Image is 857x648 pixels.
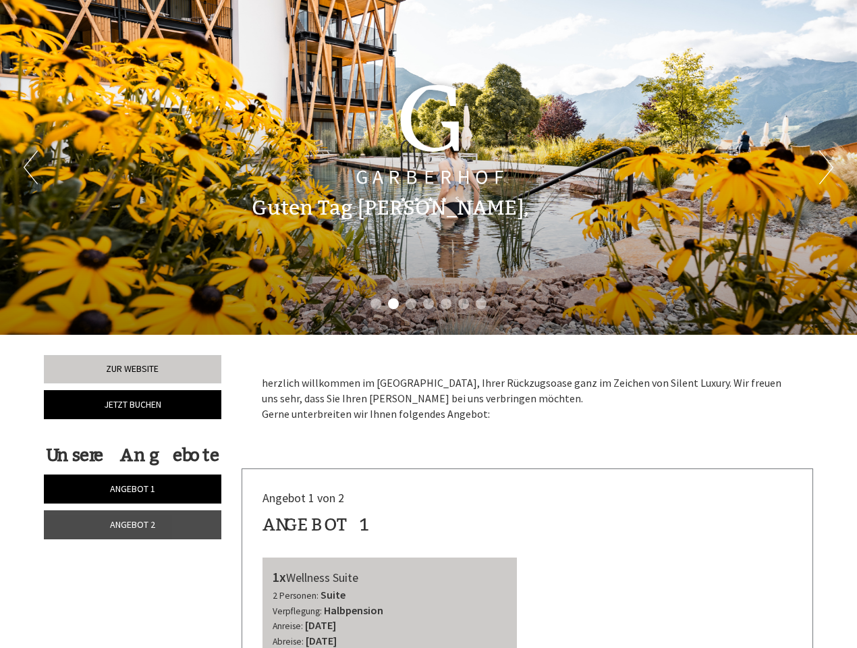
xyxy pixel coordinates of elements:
b: Suite [321,588,345,601]
span: Angebot 2 [110,518,155,531]
span: Angebot 1 von 2 [262,490,344,506]
div: Wellness Suite [273,568,507,587]
div: Unsere Angebote [44,443,221,468]
b: [DATE] [305,618,336,632]
small: 2 Personen: [273,590,319,601]
b: [DATE] [306,634,337,647]
div: Angebot 1 [262,512,371,537]
p: herzlich willkommen im [GEOGRAPHIC_DATA], Ihrer Rückzugsoase ganz im Zeichen von Silent Luxury. W... [262,375,794,422]
small: Verpflegung: [273,605,322,617]
a: Zur Website [44,355,221,383]
b: 1x [273,568,286,585]
small: Abreise: [273,636,304,647]
a: Jetzt buchen [44,390,221,419]
button: Previous [24,151,38,184]
span: Angebot 1 [110,483,155,495]
small: Anreise: [273,620,303,632]
h1: Guten Tag [PERSON_NAME], [252,197,529,219]
b: Halbpension [324,603,383,617]
button: Next [819,151,833,184]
